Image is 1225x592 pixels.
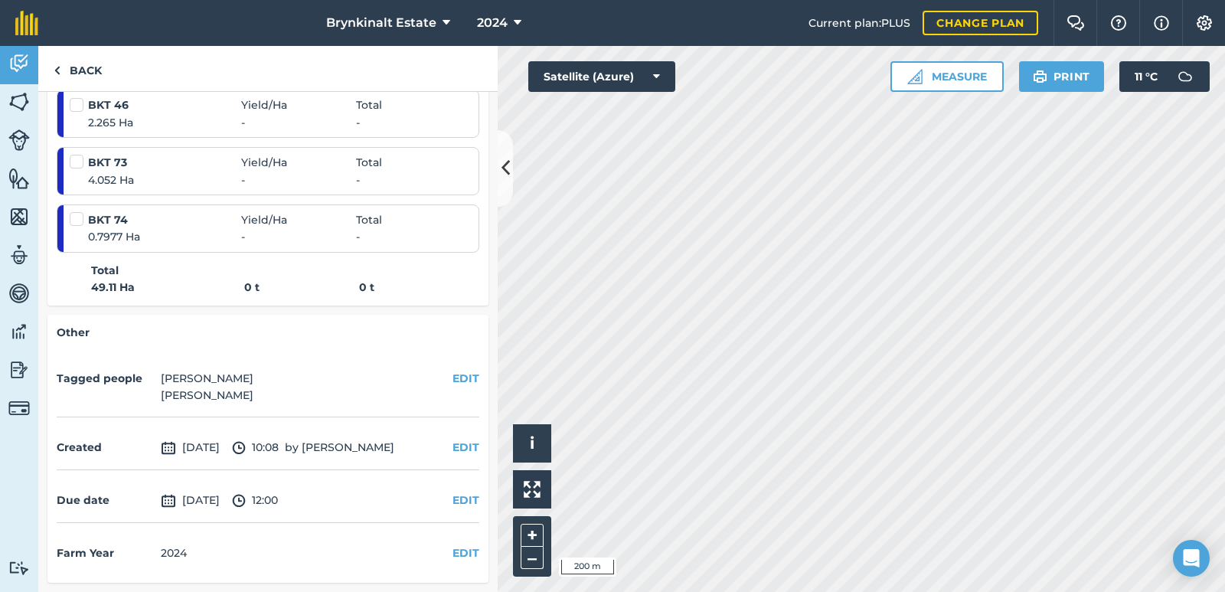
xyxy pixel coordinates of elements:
span: - [241,172,356,188]
span: 12:00 [232,492,278,510]
img: svg+xml;base64,PHN2ZyB4bWxucz0iaHR0cDovL3d3dy53My5vcmcvMjAwMC9zdmciIHdpZHRoPSIxNyIgaGVpZ2h0PSIxNy... [1154,14,1169,32]
img: svg+xml;base64,PD94bWwgdmVyc2lvbj0iMS4wIiBlbmNvZGluZz0idXRmLTgiPz4KPCEtLSBHZW5lcmF0b3I6IEFkb2JlIE... [8,561,30,575]
span: Yield / Ha [241,211,356,228]
img: svg+xml;base64,PD94bWwgdmVyc2lvbj0iMS4wIiBlbmNvZGluZz0idXRmLTgiPz4KPCEtLSBHZW5lcmF0b3I6IEFkb2JlIE... [161,492,176,510]
strong: 0 t [359,280,374,294]
h4: Tagged people [57,370,155,387]
span: Yield / Ha [241,96,356,113]
span: [DATE] [161,492,220,510]
strong: 0 t [244,279,359,296]
strong: BKT 74 [88,211,241,228]
button: Measure [890,61,1004,92]
span: i [530,433,534,453]
span: 4.052 Ha [88,172,241,188]
button: EDIT [452,545,479,561]
span: Total [356,154,382,171]
img: svg+xml;base64,PD94bWwgdmVyc2lvbj0iMS4wIiBlbmNvZGluZz0idXRmLTgiPz4KPCEtLSBHZW5lcmF0b3I6IEFkb2JlIE... [1170,61,1200,92]
span: 2.265 Ha [88,114,241,131]
img: Four arrows, one pointing top left, one top right, one bottom right and the last bottom left [524,481,541,498]
span: Yield / Ha [241,154,356,171]
span: - [241,114,356,131]
button: i [513,424,551,463]
button: + [521,524,544,547]
button: 11 °C [1119,61,1210,92]
h4: Due date [57,492,155,509]
button: Print [1019,61,1105,92]
h4: Farm Year [57,545,155,561]
img: svg+xml;base64,PHN2ZyB4bWxucz0iaHR0cDovL3d3dy53My5vcmcvMjAwMC9zdmciIHdpZHRoPSI1NiIgaGVpZ2h0PSI2MC... [8,205,30,228]
img: A question mark icon [1109,15,1128,31]
img: Ruler icon [907,69,923,84]
span: 10:08 [232,439,279,457]
strong: Total [91,262,119,279]
span: 11 ° C [1135,61,1158,92]
img: svg+xml;base64,PHN2ZyB4bWxucz0iaHR0cDovL3d3dy53My5vcmcvMjAwMC9zdmciIHdpZHRoPSI1NiIgaGVpZ2h0PSI2MC... [8,167,30,190]
img: svg+xml;base64,PD94bWwgdmVyc2lvbj0iMS4wIiBlbmNvZGluZz0idXRmLTgiPz4KPCEtLSBHZW5lcmF0b3I6IEFkb2JlIE... [8,320,30,343]
li: [PERSON_NAME] [161,387,253,404]
span: Current plan : PLUS [808,15,910,31]
img: svg+xml;base64,PD94bWwgdmVyc2lvbj0iMS4wIiBlbmNvZGluZz0idXRmLTgiPz4KPCEtLSBHZW5lcmF0b3I6IEFkb2JlIE... [232,492,246,510]
div: 2024 [161,545,187,561]
span: 2024 [477,14,508,32]
img: svg+xml;base64,PD94bWwgdmVyc2lvbj0iMS4wIiBlbmNvZGluZz0idXRmLTgiPz4KPCEtLSBHZW5lcmF0b3I6IEFkb2JlIE... [8,52,30,75]
a: Change plan [923,11,1038,35]
span: - [356,172,360,188]
img: svg+xml;base64,PHN2ZyB4bWxucz0iaHR0cDovL3d3dy53My5vcmcvMjAwMC9zdmciIHdpZHRoPSI1NiIgaGVpZ2h0PSI2MC... [8,90,30,113]
span: - [356,228,360,245]
button: EDIT [452,370,479,387]
span: Total [356,96,382,113]
span: [DATE] [161,439,220,457]
img: svg+xml;base64,PD94bWwgdmVyc2lvbj0iMS4wIiBlbmNvZGluZz0idXRmLTgiPz4KPCEtLSBHZW5lcmF0b3I6IEFkb2JlIE... [8,282,30,305]
a: Back [38,46,117,91]
img: svg+xml;base64,PD94bWwgdmVyc2lvbj0iMS4wIiBlbmNvZGluZz0idXRmLTgiPz4KPCEtLSBHZW5lcmF0b3I6IEFkb2JlIE... [8,358,30,381]
span: Brynkinalt Estate [326,14,436,32]
img: svg+xml;base64,PD94bWwgdmVyc2lvbj0iMS4wIiBlbmNvZGluZz0idXRmLTgiPz4KPCEtLSBHZW5lcmF0b3I6IEFkb2JlIE... [8,129,30,151]
button: EDIT [452,439,479,456]
img: A cog icon [1195,15,1214,31]
img: svg+xml;base64,PD94bWwgdmVyc2lvbj0iMS4wIiBlbmNvZGluZz0idXRmLTgiPz4KPCEtLSBHZW5lcmF0b3I6IEFkb2JlIE... [8,397,30,419]
button: – [521,547,544,569]
strong: BKT 46 [88,96,241,113]
img: svg+xml;base64,PD94bWwgdmVyc2lvbj0iMS4wIiBlbmNvZGluZz0idXRmLTgiPz4KPCEtLSBHZW5lcmF0b3I6IEFkb2JlIE... [8,244,30,267]
li: [PERSON_NAME] [161,370,253,387]
strong: BKT 73 [88,154,241,171]
div: by [PERSON_NAME] [57,427,479,470]
button: EDIT [452,492,479,509]
h4: Created [57,439,155,456]
img: svg+xml;base64,PD94bWwgdmVyc2lvbj0iMS4wIiBlbmNvZGluZz0idXRmLTgiPz4KPCEtLSBHZW5lcmF0b3I6IEFkb2JlIE... [232,439,246,457]
img: Two speech bubbles overlapping with the left bubble in the forefront [1067,15,1085,31]
span: - [356,114,360,131]
img: svg+xml;base64,PD94bWwgdmVyc2lvbj0iMS4wIiBlbmNvZGluZz0idXRmLTgiPz4KPCEtLSBHZW5lcmF0b3I6IEFkb2JlIE... [161,439,176,457]
span: - [241,228,356,245]
img: svg+xml;base64,PHN2ZyB4bWxucz0iaHR0cDovL3d3dy53My5vcmcvMjAwMC9zdmciIHdpZHRoPSIxOSIgaGVpZ2h0PSIyNC... [1033,67,1047,86]
span: Total [356,211,382,228]
span: 0.7977 Ha [88,228,241,245]
button: Satellite (Azure) [528,61,675,92]
strong: 49.11 Ha [91,279,244,296]
h4: Other [57,324,479,341]
img: fieldmargin Logo [15,11,38,35]
div: Open Intercom Messenger [1173,540,1210,577]
img: svg+xml;base64,PHN2ZyB4bWxucz0iaHR0cDovL3d3dy53My5vcmcvMjAwMC9zdmciIHdpZHRoPSI5IiBoZWlnaHQ9IjI0Ii... [54,61,60,80]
